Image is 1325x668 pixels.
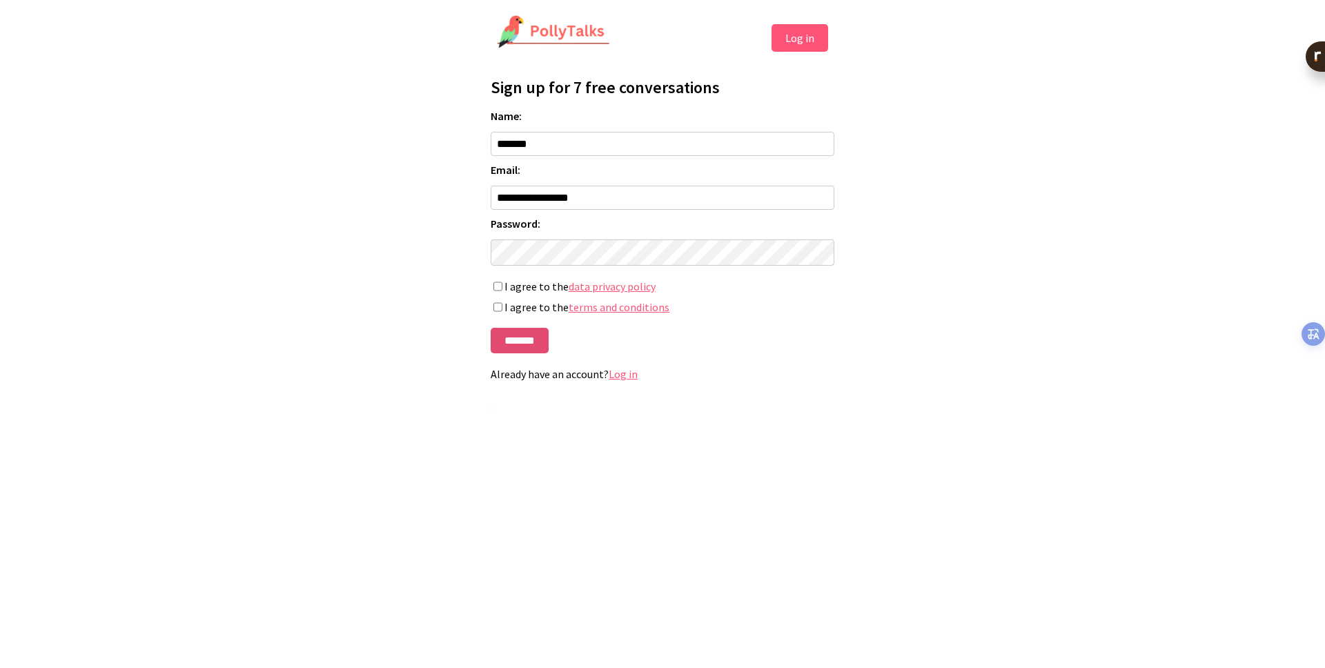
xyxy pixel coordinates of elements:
a: data privacy policy [569,279,656,293]
div: 点击展开菜单 [1303,324,1324,345]
p: Already have an account? [491,367,834,381]
a: Log in [609,367,638,381]
button: Log in [772,24,828,52]
label: I agree to the [491,279,834,293]
h1: Sign up for 7 free conversations [491,77,834,98]
label: Password: [491,217,834,230]
input: I agree to theterms and conditions [493,302,502,312]
label: Email: [491,163,834,177]
a: terms and conditions [569,300,669,314]
label: Name: [491,109,834,123]
img: PollyTalks Logo [497,15,610,50]
input: I agree to thedata privacy policy [493,282,502,291]
label: I agree to the [491,300,834,314]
